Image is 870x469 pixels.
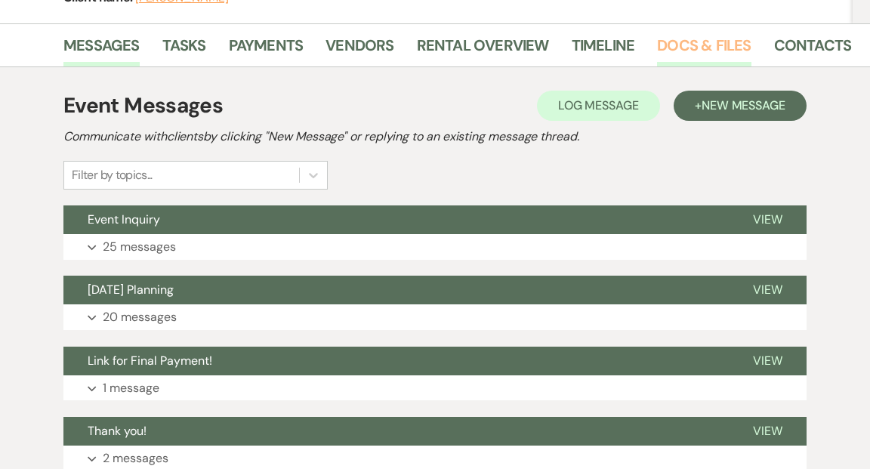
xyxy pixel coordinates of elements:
button: View [729,276,807,304]
h1: Event Messages [63,90,223,122]
span: New Message [702,97,785,113]
span: [DATE] Planning [88,282,174,298]
button: [DATE] Planning [63,276,729,304]
h2: Communicate with clients by clicking "New Message" or replying to an existing message thread. [63,128,807,146]
button: Log Message [537,91,660,121]
a: Tasks [162,33,206,66]
a: Vendors [325,33,393,66]
a: Contacts [774,33,852,66]
a: Payments [229,33,304,66]
div: Filter by topics... [72,166,153,184]
button: Link for Final Payment! [63,347,729,375]
p: 20 messages [103,307,177,327]
span: Log Message [558,97,639,113]
button: View [729,417,807,446]
button: Thank you! [63,417,729,446]
a: Messages [63,33,140,66]
button: View [729,347,807,375]
span: View [753,211,782,227]
a: Timeline [572,33,635,66]
span: Link for Final Payment! [88,353,212,369]
button: 20 messages [63,304,807,330]
p: 25 messages [103,237,176,257]
a: Docs & Files [657,33,751,66]
button: View [729,205,807,234]
button: +New Message [674,91,807,121]
span: View [753,423,782,439]
span: View [753,353,782,369]
span: View [753,282,782,298]
p: 1 message [103,378,159,398]
span: Thank you! [88,423,147,439]
p: 2 messages [103,449,168,468]
button: 25 messages [63,234,807,260]
button: Event Inquiry [63,205,729,234]
a: Rental Overview [417,33,549,66]
button: 1 message [63,375,807,401]
span: Event Inquiry [88,211,160,227]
